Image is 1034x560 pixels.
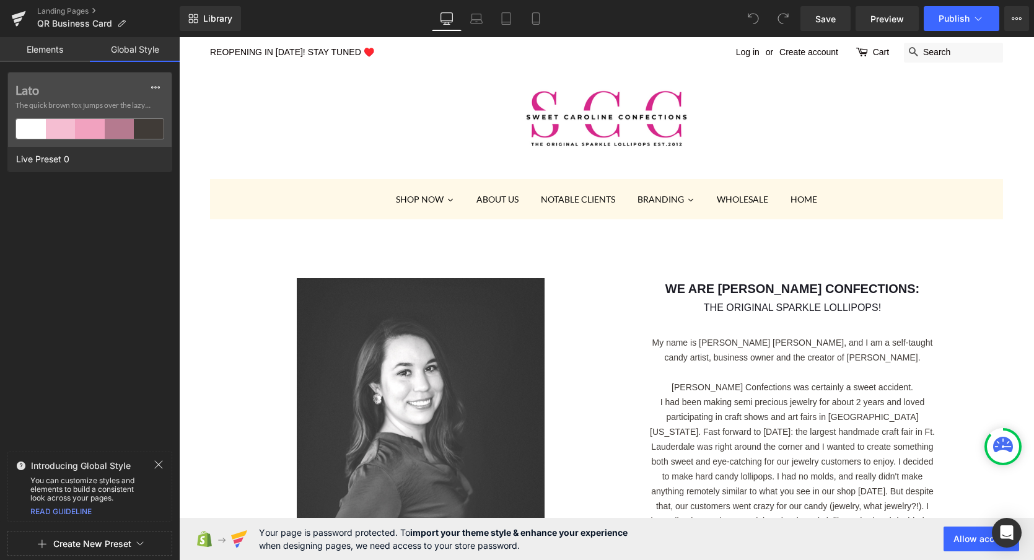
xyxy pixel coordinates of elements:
a: Global Style [90,37,180,62]
a: HOME [600,142,649,182]
span: Publish [939,14,970,24]
div: Open Intercom Messenger [992,518,1022,548]
p: I had been making semi precious jewelry for about 2 years and loved participating in craft shows ... [468,357,759,506]
a: Mobile [521,6,551,31]
span: WHOLESALE [538,156,589,168]
a: Create account [600,10,659,20]
span: SHOP NOW [217,156,265,168]
a: New Library [180,6,241,31]
img: Sweet Caroline Confections | The Original Sparkle Lollipops [335,49,520,142]
span: HOME [611,156,638,168]
strong: import your theme style & enhance your experience [410,527,628,538]
span: Library [203,13,232,24]
span: QR Business Card [37,19,112,28]
button: More [1004,6,1029,31]
a: REOPENING IN [DATE]! STAY TUNED ♥️ [31,10,195,20]
a: Laptop [462,6,491,31]
button: Redo [771,6,795,31]
a: Tablet [491,6,521,31]
a: READ GUIDELINE [30,507,92,516]
font: THE ORIGINAL SPARKLE LOLLIPOPS! [525,265,702,276]
li: or [587,8,594,23]
a: BRANDING [447,142,527,182]
button: Allow access [944,527,1019,551]
button: Undo [741,6,766,31]
div: You can customize styles and elements to build a consistent look across your pages. [8,476,172,502]
input: Search [725,6,824,25]
label: Lato [15,82,164,97]
a: Landing Pages [37,6,180,16]
a: SHOP NOW [206,142,286,182]
span: Save [815,12,836,25]
span: Live Preset 0 [13,151,72,167]
a: Desktop [432,6,462,31]
span: The quick brown fox jumps over the lazy... [15,100,164,111]
p: [PERSON_NAME] Confections was certainly a sweet accident. [468,343,759,357]
a: NOTABLE CLIENTS [351,142,447,182]
font: WE ARE [PERSON_NAME] CONFECTIONS: [486,245,740,258]
span: BRANDING [458,156,505,168]
a: Cart [694,8,710,23]
p: My name is [PERSON_NAME] [PERSON_NAME], and I am a self-taught candy artist, business owner and t... [468,298,759,328]
a: Log in [557,10,581,20]
a: ABOUT US [286,142,351,182]
span: Your page is password protected. To when designing pages, we need access to your store password. [259,526,628,552]
span: NOTABLE CLIENTS [362,156,436,168]
button: Create New Preset [53,531,131,557]
a: Preview [856,6,919,31]
a: WHOLESALE [527,142,600,182]
button: Publish [924,6,999,31]
span: Preview [870,12,904,25]
span: ABOUT US [297,156,340,168]
span: Introducing Global Style [31,461,131,471]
